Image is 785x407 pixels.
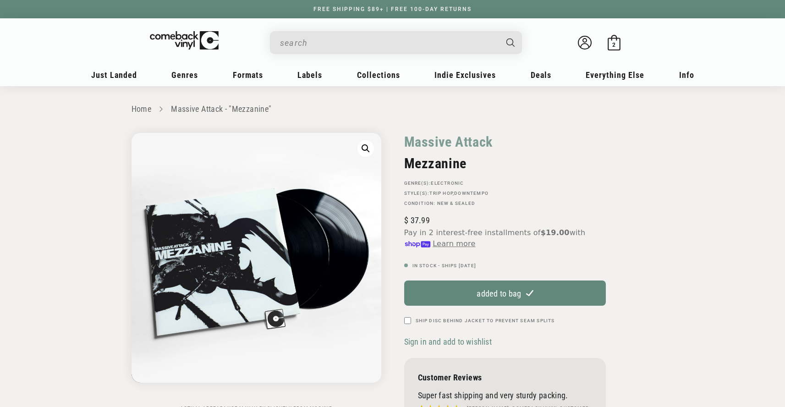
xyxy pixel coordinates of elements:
[233,70,263,80] span: Formats
[498,31,523,54] button: Search
[418,373,592,382] p: Customer Reviews
[91,70,137,80] span: Just Landed
[357,70,400,80] span: Collections
[454,191,489,196] a: Downtempo
[679,70,694,80] span: Info
[404,201,606,206] p: Condition: New & Sealed
[404,263,606,269] p: In Stock - Ships [DATE]
[297,70,322,80] span: Labels
[404,336,494,347] button: Sign in and add to wishlist
[132,103,654,116] nav: breadcrumbs
[270,31,522,54] div: Search
[612,41,615,48] span: 2
[404,133,493,151] a: Massive Attack
[434,70,496,80] span: Indie Exclusives
[404,280,606,306] button: Add to bag Added to bag
[429,191,453,196] a: Trip Hop
[280,33,497,52] input: When autocomplete results are available use up and down arrows to review and enter to select
[416,317,555,324] label: Ship Disc Behind Jacket To Prevent Seam Splits
[404,155,606,171] h2: Mezzanine
[404,191,606,196] p: STYLE(S): ,
[171,70,198,80] span: Genres
[404,181,606,186] p: GENRE(S):
[586,70,644,80] span: Everything Else
[304,6,481,12] a: FREE SHIPPING $89+ | FREE 100-DAY RETURNS
[418,390,592,400] p: Super fast shipping and very sturdy packing.
[171,104,271,114] a: Massive Attack - "Mezzanine"
[476,288,522,298] span: Added to bag
[404,215,408,225] span: $
[404,215,430,225] span: 37.99
[132,104,151,114] a: Home
[404,337,492,346] span: Sign in and add to wishlist
[531,70,551,80] span: Deals
[431,181,464,186] a: Electronic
